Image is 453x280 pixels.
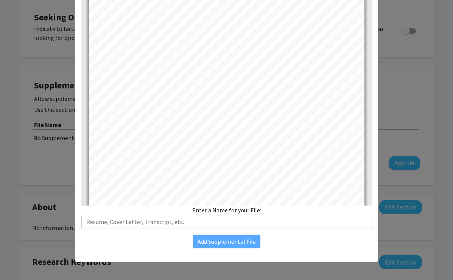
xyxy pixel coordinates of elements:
[6,246,32,274] iframe: Chat
[81,206,372,229] div: Enter a Name for your File:
[159,34,210,39] a: mailto:anvimadhavan1@gmail.com
[81,215,372,229] input: Resume, Cover Letter, Transcript, etc.
[193,235,260,248] button: Add Supplemental File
